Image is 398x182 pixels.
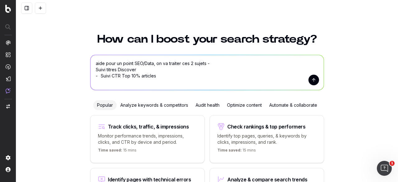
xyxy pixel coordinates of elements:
img: Analytics [6,40,11,45]
img: Activation [6,64,11,69]
p: 15 mins [98,148,137,155]
iframe: Intercom live chat [377,161,392,176]
span: Time saved: [98,148,122,152]
div: Analyze keywords & competitors [117,100,192,110]
div: Track clicks, traffic, & impressions [108,124,189,129]
img: My account [6,167,11,172]
div: Audit health [192,100,223,110]
img: Botify logo [5,5,11,13]
textarea: aide pour un point SEO/Data, on va traiter ces 2 sujets - Suivi titres Discover - Suivi CTR Top 1... [90,55,324,90]
img: Assist [6,88,11,93]
span: 1 [390,161,395,166]
div: Automate & collaborate [266,100,321,110]
div: Check rankings & top performers [227,124,306,129]
img: Studio [6,76,11,81]
div: Identify pages with technical errors [108,177,191,182]
p: Monitor performance trends, impressions, clicks, and CTR by device and period. [98,133,197,145]
img: Setting [6,155,11,160]
h1: How can I boost your search strategy? [90,34,324,45]
span: Time saved: [217,148,242,152]
div: Analyze & compare search trends [227,177,308,182]
div: Optimize content [223,100,266,110]
p: Identify top pages, queries, & keywords by clicks, impressions, and rank. [217,133,316,145]
div: Popular [93,100,117,110]
img: Switch project [6,104,10,109]
p: 15 mins [217,148,256,155]
img: Intelligence [6,52,11,57]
